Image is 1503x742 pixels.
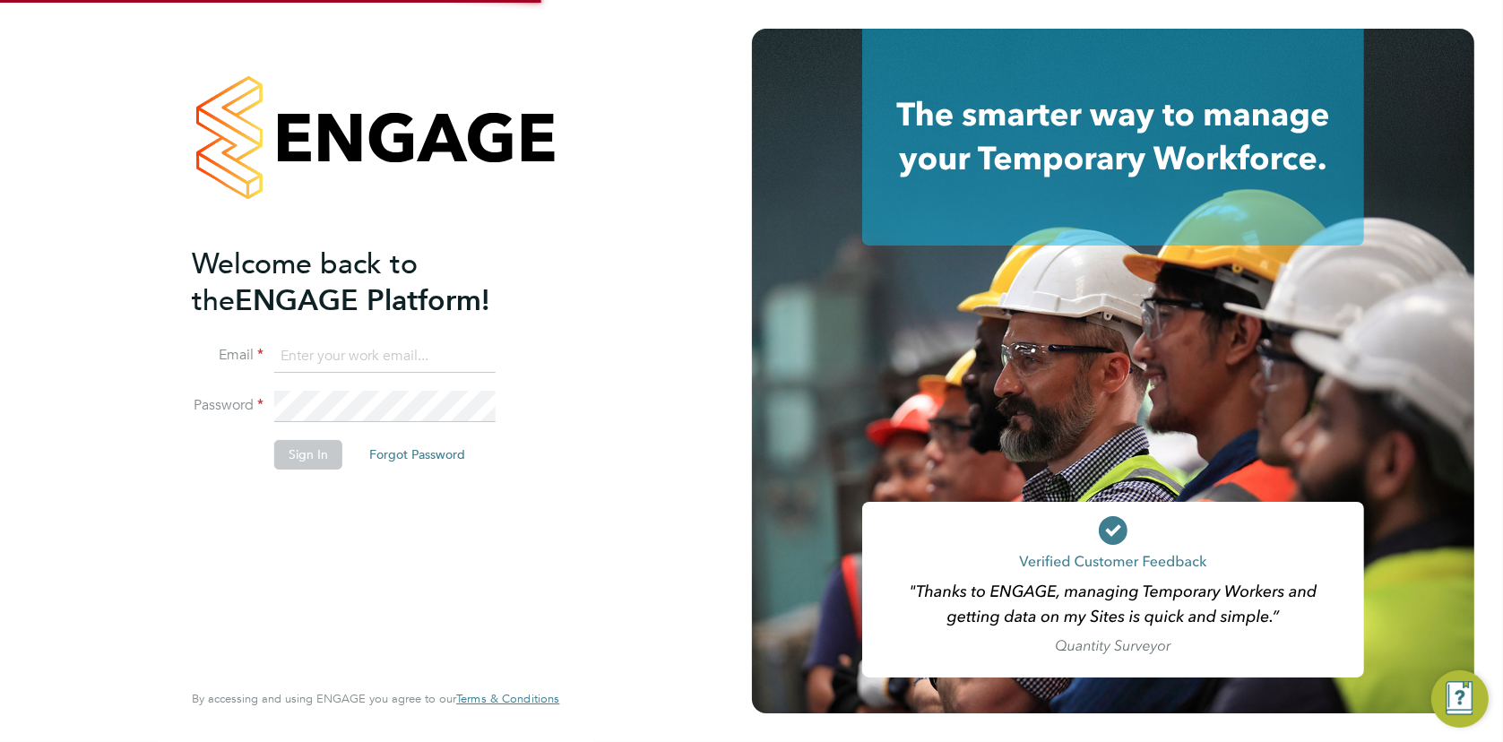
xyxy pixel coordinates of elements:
[274,341,496,373] input: Enter your work email...
[274,440,342,469] button: Sign In
[456,691,559,706] span: Terms & Conditions
[192,246,541,319] h2: ENGAGE Platform!
[1431,670,1489,728] button: Engage Resource Center
[192,246,418,318] span: Welcome back to the
[192,346,263,365] label: Email
[192,396,263,415] label: Password
[192,691,559,706] span: By accessing and using ENGAGE you agree to our
[456,692,559,706] a: Terms & Conditions
[355,440,479,469] button: Forgot Password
